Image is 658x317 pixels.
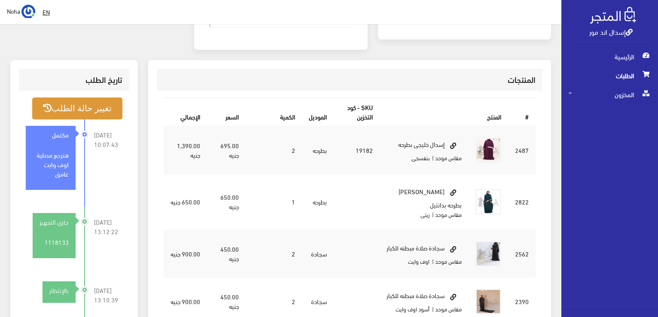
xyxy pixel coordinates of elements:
small: | زيتى [420,209,434,219]
td: سجادة صلاة مبطنه للكبار [380,230,469,277]
small: | اوف وايت [408,256,434,266]
td: 1 [246,174,302,230]
small: مقاس موحد [435,152,462,163]
a: EN [39,4,53,20]
small: مقاس موحد [435,209,462,219]
a: ... Noha [7,4,35,18]
span: [DATE] 13:12:22 [94,217,122,236]
span: [DATE] 13:10:39 [94,286,122,305]
a: الرئيسية [561,47,658,66]
th: المنتج [380,98,508,126]
span: الرئيسية [568,47,651,66]
td: 2 [246,230,302,277]
td: بطرحه [302,126,334,174]
strong: مكتمل [52,130,69,139]
a: المخزون [561,85,658,104]
div: جاري التجهيز [33,217,76,227]
td: 450.00 جنيه [207,230,246,277]
span: [DATE] 10:07:43 [94,130,122,149]
td: 2822 [508,174,536,230]
span: المخزون [568,85,651,104]
th: SKU - كود التخزين [334,98,380,126]
td: 2562 [508,230,536,277]
span: الطلبات [568,66,651,85]
th: الموديل [302,98,334,126]
td: 650.00 جنيه [207,174,246,230]
h3: تاريخ الطلب [26,76,122,84]
small: | بنفسجى [411,152,434,163]
small: مقاس موحد [435,304,462,314]
th: السعر [207,98,246,126]
small: | أسود اوف وايت [396,304,434,314]
strong: هترجع مصلية اوف وايت غامق [37,150,69,178]
td: إسدال خليجى بطرحه [380,126,469,174]
a: الطلبات [561,66,658,85]
img: . [590,7,636,24]
u: EN [43,6,50,17]
td: 2487 [508,126,536,174]
td: 900.00 جنيه [164,230,207,277]
td: بطرحه [302,174,334,230]
th: # [508,98,536,126]
span: Noha [7,6,20,16]
td: [PERSON_NAME] بطرحه بدانتيل [380,174,469,230]
a: إسدال اند مور [589,25,633,38]
img: ... [21,5,35,18]
th: الكمية [246,98,302,126]
td: سجادة [302,230,334,277]
th: اﻹجمالي [164,98,207,126]
td: 1,390.00 جنيه [164,126,207,174]
div: بالإنتظار [43,286,76,295]
td: 2 [246,126,302,174]
div: 1118133 [33,230,76,254]
button: تغيير حالة الطلب [32,98,122,119]
h3: المنتجات [164,76,536,84]
td: 695.00 جنيه [207,126,246,174]
td: 19182 [334,126,380,174]
small: مقاس موحد [435,256,462,266]
td: 650.00 جنيه [164,174,207,230]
